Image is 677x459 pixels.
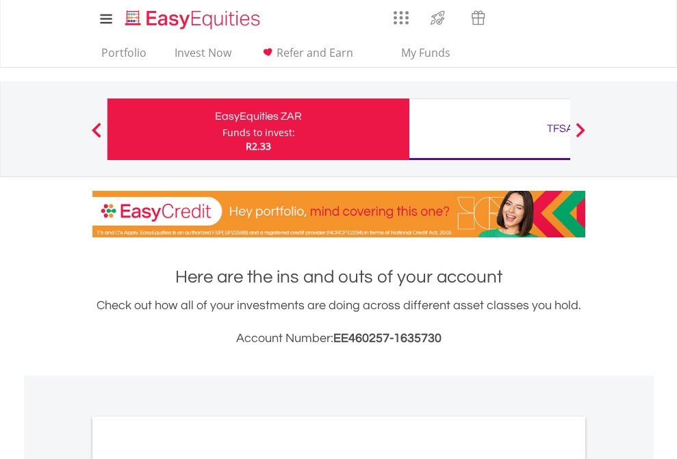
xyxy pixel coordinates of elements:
a: Portfolio [96,46,152,67]
img: vouchers-v2.svg [467,7,489,29]
a: FAQ's and Support [533,3,568,31]
span: My Funds [381,44,471,62]
img: EasyEquities_Logo.png [123,8,266,31]
img: EasyCredit Promotion Banner [92,191,585,237]
a: Notifications [498,3,533,31]
span: R2.33 [246,140,271,153]
div: Funds to invest: [222,126,295,140]
button: Next [567,129,594,143]
a: My Profile [568,3,603,34]
img: thrive-v2.svg [426,7,449,29]
a: Home page [120,3,266,31]
h1: Here are the ins and outs of your account [92,265,585,289]
div: EasyEquities ZAR [116,107,401,126]
span: Refer and Earn [277,45,353,60]
img: grid-menu-icon.svg [394,10,409,25]
button: Previous [83,129,110,143]
h3: Account Number: [92,329,585,348]
a: Invest Now [169,46,237,67]
a: Refer and Earn [254,46,359,67]
a: AppsGrid [385,3,418,25]
span: EE460257-1635730 [333,332,442,345]
a: Vouchers [458,3,498,29]
div: Check out how all of your investments are doing across different asset classes you hold. [92,296,585,348]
